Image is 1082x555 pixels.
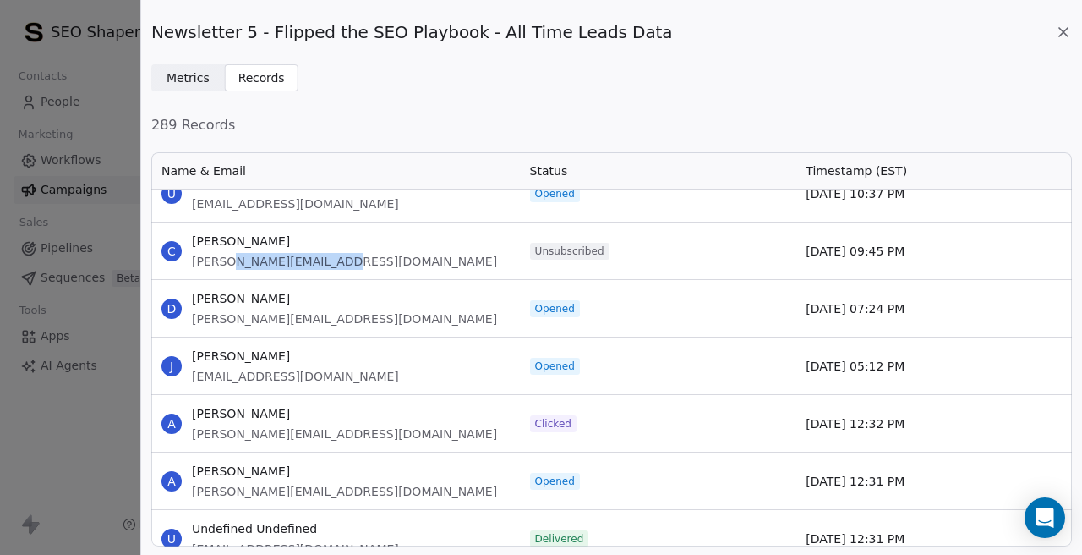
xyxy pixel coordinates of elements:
[192,348,399,365] span: [PERSON_NAME]
[806,358,904,375] span: [DATE] 05:12 PM
[161,162,246,179] span: Name & Email
[151,190,1072,548] div: grid
[535,187,575,201] span: Opened
[806,243,904,260] span: [DATE] 09:45 PM
[161,184,182,204] span: U
[161,299,182,319] span: D
[1025,497,1065,538] div: Open Intercom Messenger
[151,115,1072,135] span: 289 Records
[806,473,904,490] span: [DATE] 12:31 PM
[192,520,399,537] span: Undefined Undefined
[535,475,575,488] span: Opened
[192,368,399,385] span: [EMAIL_ADDRESS][DOMAIN_NAME]
[806,162,907,179] span: Timestamp (EST)
[192,463,497,480] span: [PERSON_NAME]
[192,195,399,212] span: [EMAIL_ADDRESS][DOMAIN_NAME]
[192,405,497,422] span: [PERSON_NAME]
[167,69,210,87] span: Metrics
[535,302,575,316] span: Opened
[530,162,568,179] span: Status
[192,253,497,270] span: [PERSON_NAME][EMAIL_ADDRESS][DOMAIN_NAME]
[192,233,497,250] span: [PERSON_NAME]
[806,415,904,432] span: [DATE] 12:32 PM
[192,310,497,327] span: [PERSON_NAME][EMAIL_ADDRESS][DOMAIN_NAME]
[806,300,904,317] span: [DATE] 07:24 PM
[161,241,182,261] span: C
[161,471,182,492] span: A
[806,530,904,547] span: [DATE] 12:31 PM
[192,483,497,500] span: [PERSON_NAME][EMAIL_ADDRESS][DOMAIN_NAME]
[535,532,584,546] span: Delivered
[192,426,497,442] span: [PERSON_NAME][EMAIL_ADDRESS][DOMAIN_NAME]
[161,414,182,434] span: A
[535,360,575,373] span: Opened
[806,185,904,202] span: [DATE] 10:37 PM
[192,290,497,307] span: [PERSON_NAME]
[161,529,182,549] span: U
[535,245,604,258] span: Unsubscribed
[535,417,571,431] span: Clicked
[151,20,672,44] span: Newsletter 5 - Flipped the SEO Playbook - All Time Leads Data
[161,356,182,376] span: J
